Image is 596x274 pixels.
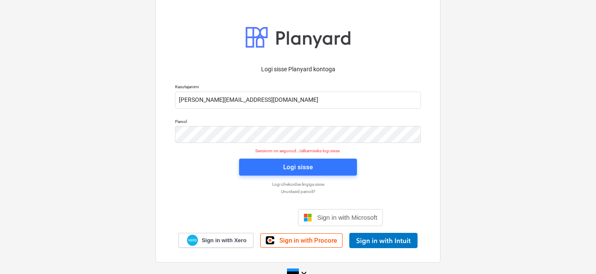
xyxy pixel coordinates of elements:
p: Logi sisse Planyard kontoga [175,65,421,74]
a: Unustasid parooli? [171,189,425,194]
input: Kasutajanimi [175,92,421,109]
a: Sign in with Procore [260,233,343,248]
iframe: Chat Widget [554,233,596,274]
div: Logi sisse [283,162,313,173]
a: Sign in with Xero [178,233,254,248]
p: Kasutajanimi [175,84,421,91]
p: Sessioon on aegunud. Jätkamiseks logi sisse. [170,148,426,154]
button: Logi sisse [239,159,357,176]
span: Sign in with Xero [202,237,246,244]
span: Sign in with Procore [279,237,337,244]
img: Xero logo [187,235,198,246]
span: Sign in with Microsoft [317,214,377,221]
p: Parool [175,119,421,126]
iframe: Sign in with Google Button [209,208,295,227]
img: Microsoft logo [304,213,312,222]
a: Logi ühekordse lingiga sisse [171,182,425,187]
